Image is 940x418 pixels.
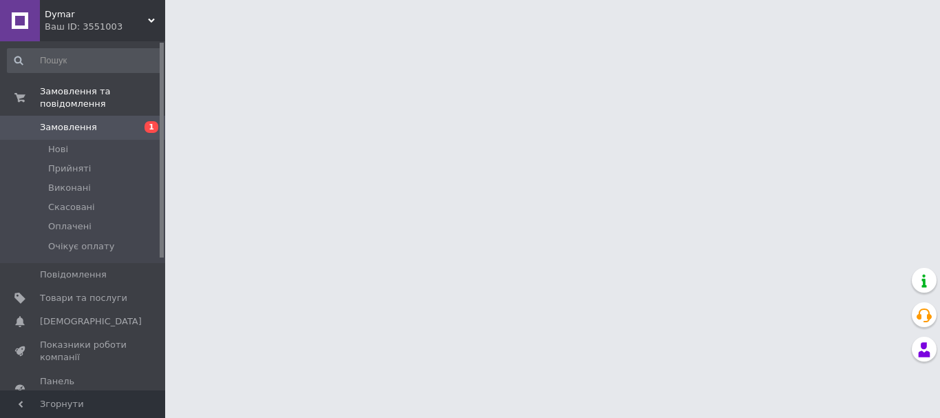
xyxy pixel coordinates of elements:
[48,163,91,175] span: Прийняті
[40,375,127,400] span: Панель управління
[40,292,127,304] span: Товари та послуги
[40,339,127,364] span: Показники роботи компанії
[40,85,165,110] span: Замовлення та повідомлення
[48,182,91,194] span: Виконані
[40,121,97,134] span: Замовлення
[7,48,162,73] input: Пошук
[48,240,114,253] span: Очікує оплату
[48,143,68,156] span: Нові
[45,21,165,33] div: Ваш ID: 3551003
[48,201,95,213] span: Скасовані
[145,121,158,133] span: 1
[40,269,107,281] span: Повідомлення
[40,315,142,328] span: [DEMOGRAPHIC_DATA]
[48,220,92,233] span: Оплачені
[45,8,148,21] span: Dymar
